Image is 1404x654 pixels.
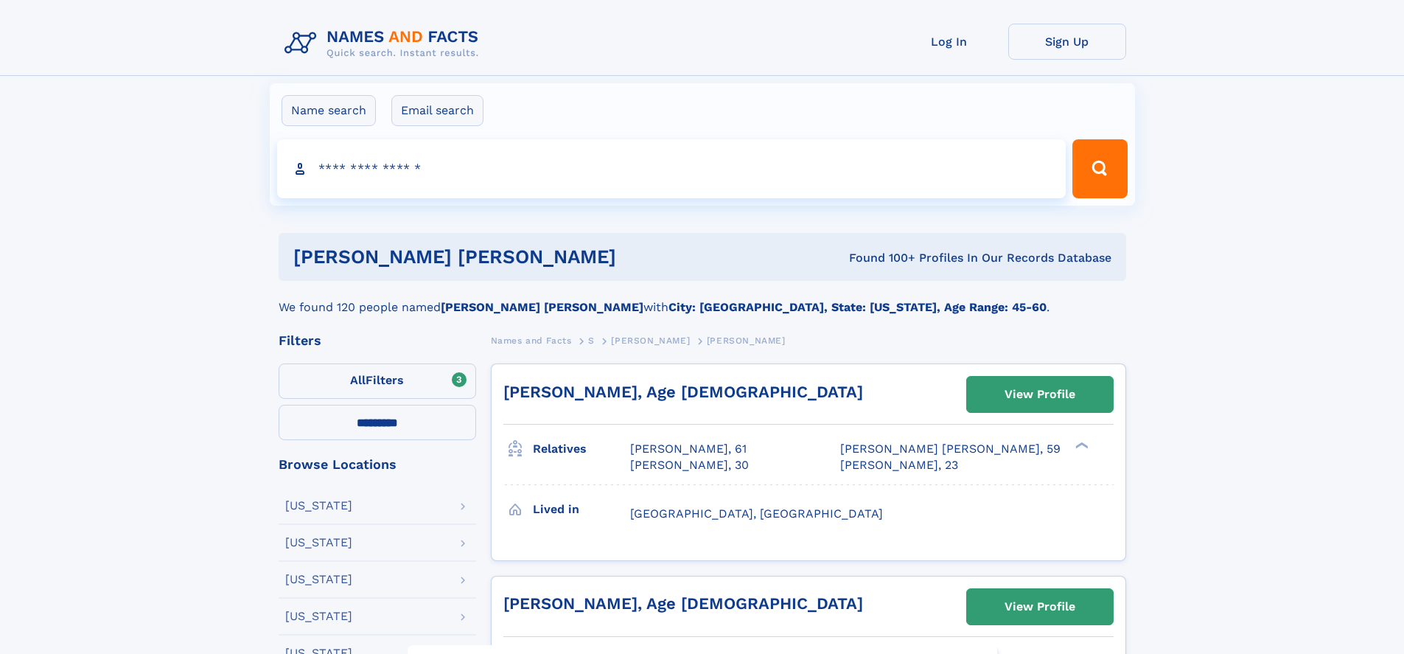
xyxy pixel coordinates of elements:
span: [PERSON_NAME] [611,335,690,346]
div: View Profile [1005,590,1075,624]
span: [PERSON_NAME] [707,335,786,346]
a: Log In [890,24,1008,60]
span: [GEOGRAPHIC_DATA], [GEOGRAPHIC_DATA] [630,507,883,521]
div: Filters [279,334,476,347]
a: [PERSON_NAME] [PERSON_NAME], 59 [840,441,1061,457]
div: [US_STATE] [285,500,352,512]
div: Found 100+ Profiles In Our Records Database [733,250,1111,266]
a: Names and Facts [491,331,572,349]
div: [US_STATE] [285,574,352,585]
button: Search Button [1072,139,1127,198]
a: [PERSON_NAME], 23 [840,457,958,473]
input: search input [277,139,1066,198]
b: [PERSON_NAME] [PERSON_NAME] [441,300,643,314]
label: Email search [391,95,483,126]
a: View Profile [967,589,1113,625]
a: View Profile [967,377,1113,412]
b: City: [GEOGRAPHIC_DATA], State: [US_STATE], Age Range: 45-60 [668,300,1047,314]
div: [US_STATE] [285,537,352,549]
a: [PERSON_NAME], Age [DEMOGRAPHIC_DATA] [503,594,863,613]
h1: [PERSON_NAME] [PERSON_NAME] [293,248,733,266]
a: [PERSON_NAME], 61 [630,441,747,457]
img: Logo Names and Facts [279,24,491,63]
span: All [350,373,366,387]
label: Filters [279,363,476,399]
div: Browse Locations [279,458,476,471]
div: [US_STATE] [285,610,352,622]
h3: Relatives [533,436,630,462]
span: S [588,335,595,346]
div: View Profile [1005,378,1075,411]
div: ❯ [1072,441,1089,451]
a: [PERSON_NAME], Age [DEMOGRAPHIC_DATA] [503,383,863,401]
h3: Lived in [533,497,630,522]
a: Sign Up [1008,24,1126,60]
a: S [588,331,595,349]
a: [PERSON_NAME] [611,331,690,349]
a: [PERSON_NAME], 30 [630,457,749,473]
div: We found 120 people named with . [279,281,1126,316]
label: Name search [282,95,376,126]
